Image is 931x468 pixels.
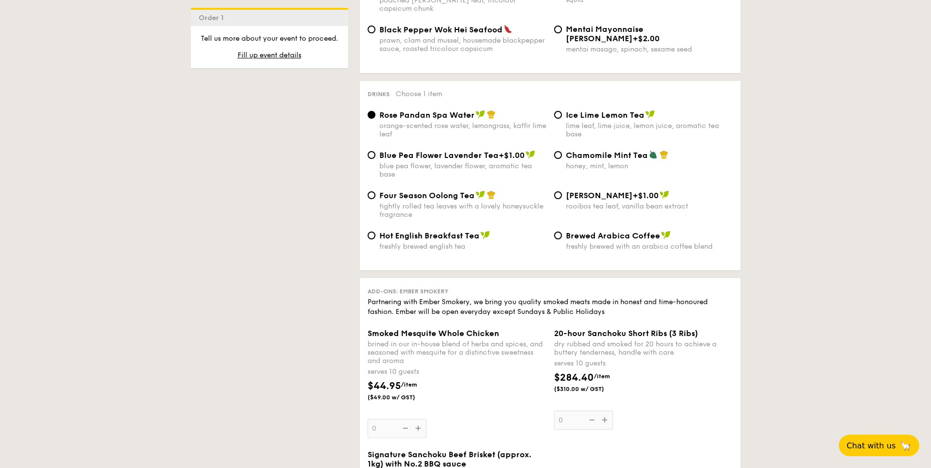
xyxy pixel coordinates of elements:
[499,151,525,160] span: +$1.00
[554,340,733,357] div: dry rubbed and smoked for 20 hours to achieve a buttery tenderness, handle with care
[566,45,733,53] div: mentai masago, spinach, sesame seed
[368,340,546,365] div: brined in our in-house blend of herbs and spices, and seasoned with mesquite for a distinctive sw...
[487,110,496,119] img: icon-chef-hat.a58ddaea.svg
[368,380,401,392] span: $44.95
[379,122,546,138] div: orange-scented rose water, lemongrass, kaffir lime leaf
[476,110,485,119] img: icon-vegan.f8ff3823.svg
[660,150,668,159] img: icon-chef-hat.a58ddaea.svg
[368,151,375,159] input: Blue Pea Flower Lavender Tea+$1.00blue pea flower, lavender flower, aromatic tea base
[633,34,660,43] span: +$2.00
[566,162,733,170] div: honey, mint, lemon
[487,190,496,199] img: icon-chef-hat.a58ddaea.svg
[554,385,621,393] span: ($310.00 w/ GST)
[566,122,733,138] div: lime leaf, lime juice, lemon juice, aromatic tea base
[554,111,562,119] input: Ice Lime Lemon Tealime leaf, lime juice, lemon juice, aromatic tea base
[379,191,475,200] span: Four Season Oolong Tea
[554,359,733,368] div: serves 10 guests
[379,162,546,179] div: blue pea flower, lavender flower, aromatic tea base
[379,231,479,240] span: Hot English Breakfast Tea
[379,151,499,160] span: Blue Pea Flower Lavender Tea
[645,110,655,119] img: icon-vegan.f8ff3823.svg
[660,190,669,199] img: icon-vegan.f8ff3823.svg
[554,372,594,384] span: $284.40
[368,367,546,377] div: serves 10 guests
[566,151,648,160] span: Chamomile Mint Tea
[661,231,671,239] img: icon-vegan.f8ff3823.svg
[379,110,475,120] span: Rose Pandan Spa Water
[401,381,417,388] span: /item
[238,51,301,59] span: Fill up event details
[900,440,911,451] span: 🦙
[566,191,633,200] span: [PERSON_NAME]
[368,26,375,33] input: Black Pepper Wok Hei Seafoodprawn, clam and mussel, housemade blackpepper sauce, roasted tricolou...
[368,191,375,199] input: Four Season Oolong Teatightly rolled tea leaves with a lovely honeysuckle fragrance
[480,231,490,239] img: icon-vegan.f8ff3823.svg
[566,242,733,251] div: freshly brewed with an arabica coffee blend
[566,231,660,240] span: Brewed Arabica Coffee
[379,36,546,53] div: prawn, clam and mussel, housemade blackpepper sauce, roasted tricolour capsicum
[554,191,562,199] input: [PERSON_NAME]+$1.00rooibos tea leaf, vanilla bean extract
[554,151,562,159] input: Chamomile Mint Teahoney, mint, lemon
[379,242,546,251] div: freshly brewed english tea
[379,202,546,219] div: tightly rolled tea leaves with a lovely honeysuckle fragrance
[368,91,390,98] span: Drinks
[199,14,228,22] span: Order 1
[594,373,610,380] span: /item
[368,288,449,295] span: Add-ons: Ember Smokery
[554,329,698,338] span: 20-hour Sanchoku Short Ribs (3 Ribs)
[368,232,375,239] input: Hot English Breakfast Teafreshly brewed english tea
[368,393,434,401] span: ($49.00 w/ GST)
[649,150,658,159] img: icon-vegetarian.fe4039eb.svg
[633,191,659,200] span: +$1.00
[396,90,442,98] span: Choose 1 item
[368,329,499,338] span: Smoked Mesquite Whole Chicken
[566,202,733,210] div: rooibos tea leaf, vanilla bean extract
[504,25,512,33] img: icon-spicy.37a8142b.svg
[526,150,535,159] img: icon-vegan.f8ff3823.svg
[566,110,644,120] span: Ice Lime Lemon Tea
[379,25,503,34] span: Black Pepper Wok Hei Seafood
[368,297,733,317] div: Partnering with Ember Smokery, we bring you quality smoked meats made in honest and time-honoured...
[554,26,562,33] input: Mentai Mayonnaise [PERSON_NAME]+$2.00mentai masago, spinach, sesame seed
[566,25,643,43] span: Mentai Mayonnaise [PERSON_NAME]
[554,232,562,239] input: Brewed Arabica Coffeefreshly brewed with an arabica coffee blend
[476,190,485,199] img: icon-vegan.f8ff3823.svg
[368,111,375,119] input: Rose Pandan Spa Waterorange-scented rose water, lemongrass, kaffir lime leaf
[839,435,919,456] button: Chat with us🦙
[199,34,340,44] p: Tell us more about your event to proceed.
[847,441,896,450] span: Chat with us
